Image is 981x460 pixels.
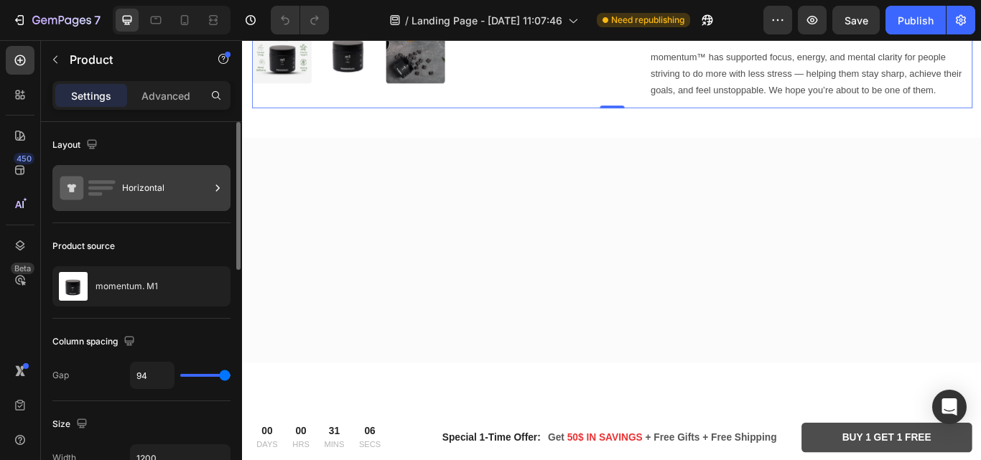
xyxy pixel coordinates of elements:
[14,153,34,164] div: 450
[70,51,192,68] p: Product
[6,6,107,34] button: 7
[932,390,967,424] div: Open Intercom Messenger
[59,272,88,301] img: product feature img
[271,6,329,34] div: Undo/Redo
[845,14,868,27] span: Save
[94,11,101,29] p: 7
[52,415,90,434] div: Size
[412,13,562,28] span: Landing Page - [DATE] 11:07:46
[52,136,101,155] div: Layout
[71,88,111,103] p: Settings
[11,263,34,274] div: Beta
[476,10,840,68] p: momentum™ has supported focus, energy, and mental clarity for people striving to do more with les...
[122,172,210,205] div: Horizontal
[405,13,409,28] span: /
[52,240,115,253] div: Product source
[885,6,946,34] button: Publish
[611,14,684,27] span: Need republishing
[131,362,174,388] input: Auto
[52,369,69,382] div: Gap
[52,332,138,352] div: Column spacing
[898,13,934,28] div: Publish
[96,281,158,291] p: momentum. M1
[832,6,880,34] button: Save
[242,40,981,460] iframe: Design area
[141,88,190,103] p: Advanced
